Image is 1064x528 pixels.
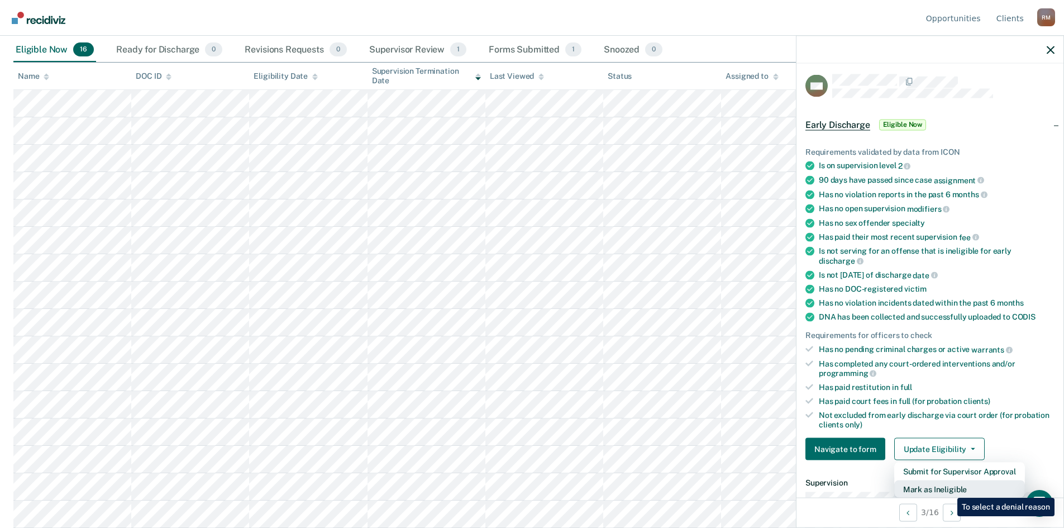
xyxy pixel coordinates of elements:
[952,190,987,199] span: months
[892,218,925,227] span: specialty
[904,284,927,293] span: victim
[819,232,1055,242] div: Has paid their most recent supervision
[819,284,1055,294] div: Has no DOC-registered
[13,38,96,63] div: Eligible Now
[819,383,1055,392] div: Has paid restitution in
[1012,312,1036,321] span: CODIS
[796,497,1063,527] div: 3 / 16
[934,175,984,184] span: assignment
[819,312,1055,322] div: DNA has been collected and successfully uploaded to
[959,232,979,241] span: fee
[879,119,927,130] span: Eligible Now
[254,72,318,81] div: Eligibility Date
[819,298,1055,308] div: Has no violation incidents dated within the past 6
[796,107,1063,142] div: Early DischargeEligible Now
[486,38,584,63] div: Forms Submitted
[898,161,911,170] span: 2
[608,72,632,81] div: Status
[819,204,1055,214] div: Has no open supervision
[819,189,1055,199] div: Has no violation reports in the past 6
[819,270,1055,280] div: Is not [DATE] of discharge
[372,66,481,85] div: Supervision Termination Date
[819,369,876,378] span: programming
[330,42,347,57] span: 0
[805,438,890,460] a: Navigate to form link
[1037,8,1055,26] div: R M
[450,42,466,57] span: 1
[819,256,863,265] span: discharge
[645,42,662,57] span: 0
[819,345,1055,355] div: Has no pending criminal charges or active
[894,481,1025,498] button: Mark as Ineligible
[913,270,937,279] span: date
[894,463,1025,481] button: Submit for Supervisor Approval
[242,38,349,63] div: Revisions Requests
[845,420,862,429] span: only)
[136,72,171,81] div: DOC ID
[963,396,990,405] span: clients)
[805,478,1055,488] dt: Supervision
[997,298,1024,307] span: months
[205,42,222,57] span: 0
[1026,490,1053,517] div: Open Intercom Messenger
[805,331,1055,340] div: Requirements for officers to check
[819,175,1055,185] div: 90 days have passed since case
[819,410,1055,429] div: Not excluded from early discharge via court order (for probation clients
[805,119,870,130] span: Early Discharge
[18,72,49,81] div: Name
[819,161,1055,171] div: Is on supervision level
[899,503,917,521] button: Previous Opportunity
[114,38,225,63] div: Ready for Discharge
[819,218,1055,227] div: Has no sex offender
[805,147,1055,156] div: Requirements validated by data from ICON
[565,42,581,57] span: 1
[73,42,94,57] span: 16
[602,38,665,63] div: Snoozed
[726,72,778,81] div: Assigned to
[819,359,1055,378] div: Has completed any court-ordered interventions and/or
[819,246,1055,265] div: Is not serving for an offense that is ineligible for early
[971,345,1013,354] span: warrants
[805,438,885,460] button: Navigate to form
[943,503,961,521] button: Next Opportunity
[907,204,950,213] span: modifiers
[819,396,1055,406] div: Has paid court fees in full (for probation
[894,463,1025,498] div: Dropdown Menu
[900,383,912,392] span: full
[894,438,985,460] button: Update Eligibility
[1037,8,1055,26] button: Profile dropdown button
[490,72,544,81] div: Last Viewed
[367,38,469,63] div: Supervisor Review
[12,12,65,24] img: Recidiviz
